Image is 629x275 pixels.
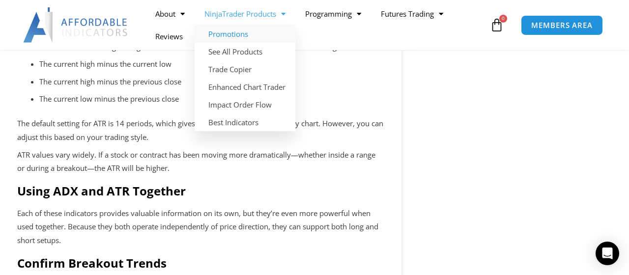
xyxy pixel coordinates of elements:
[195,25,295,131] ul: NinjaTrader Products
[195,25,295,43] a: Promotions
[195,96,295,113] a: Impact Order Flow
[17,255,384,271] h2: Confirm Breakout Trends
[17,148,384,176] p: ATR values vary widely. If a stock or contract has been moving more dramatically—whether inside a...
[195,113,295,131] a: Best Indicators
[596,242,619,265] div: Open Intercom Messenger
[23,7,129,43] img: LogoAI | Affordable Indicators – NinjaTrader
[145,25,193,48] a: Reviews
[39,75,384,89] p: The current high minus the previous close
[499,15,507,23] span: 0
[195,60,295,78] a: Trade Copier
[145,2,487,48] nav: Menu
[39,92,384,106] p: The current low minus the previous close
[17,117,384,144] p: The default setting for ATR is 14 periods, which gives a two-week average on a daily chart. Howev...
[521,15,603,35] a: MEMBERS AREA
[295,2,371,25] a: Programming
[195,43,295,60] a: See All Products
[17,207,384,248] p: Each of these indicators provides valuable information on its own, but they’re even more powerful...
[39,57,384,71] p: The current high minus the current low
[371,2,453,25] a: Futures Trading
[145,2,195,25] a: About
[475,11,518,39] a: 0
[17,183,384,198] h2: Using ADX and ATR Together
[195,2,295,25] a: NinjaTrader Products
[531,22,593,29] span: MEMBERS AREA
[195,78,295,96] a: Enhanced Chart Trader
